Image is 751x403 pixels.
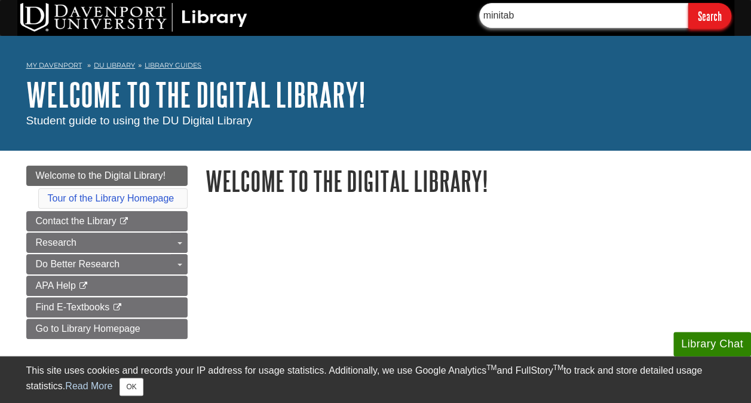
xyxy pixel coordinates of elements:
[26,233,188,253] a: Research
[119,218,129,225] i: This link opens in a new window
[26,276,188,296] a: APA Help
[26,319,188,339] a: Go to Library Homepage
[688,3,731,29] input: Search
[26,364,725,396] div: This site uses cookies and records your IP address for usage statistics. Additionally, we use Goo...
[26,60,82,71] a: My Davenport
[36,216,117,226] span: Contact the Library
[112,304,122,312] i: This link opens in a new window
[36,280,76,291] span: APA Help
[48,193,174,203] a: Tour of the Library Homepage
[26,166,188,186] a: Welcome to the Digital Library!
[78,282,88,290] i: This link opens in a new window
[145,61,201,69] a: Library Guides
[26,297,188,317] a: Find E-Textbooks
[26,114,253,127] span: Student guide to using the DU Digital Library
[36,259,120,269] span: Do Better Research
[486,364,496,372] sup: TM
[673,332,751,356] button: Library Chat
[36,323,140,334] span: Go to Library Homepage
[479,3,688,28] input: Find Articles, Books, & More...
[553,364,563,372] sup: TM
[26,254,188,274] a: Do Better Research
[36,170,166,181] span: Welcome to the Digital Library!
[119,378,143,396] button: Close
[20,3,247,32] img: DU Library
[26,211,188,231] a: Contact the Library
[65,381,112,391] a: Read More
[26,57,725,77] nav: breadcrumb
[206,166,725,196] h1: Welcome to the Digital Library!
[36,237,76,248] span: Research
[94,61,135,69] a: DU Library
[26,76,366,113] a: Welcome to the Digital Library!
[36,302,110,312] span: Find E-Textbooks
[479,3,731,29] form: Searches DU Library's articles, books, and more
